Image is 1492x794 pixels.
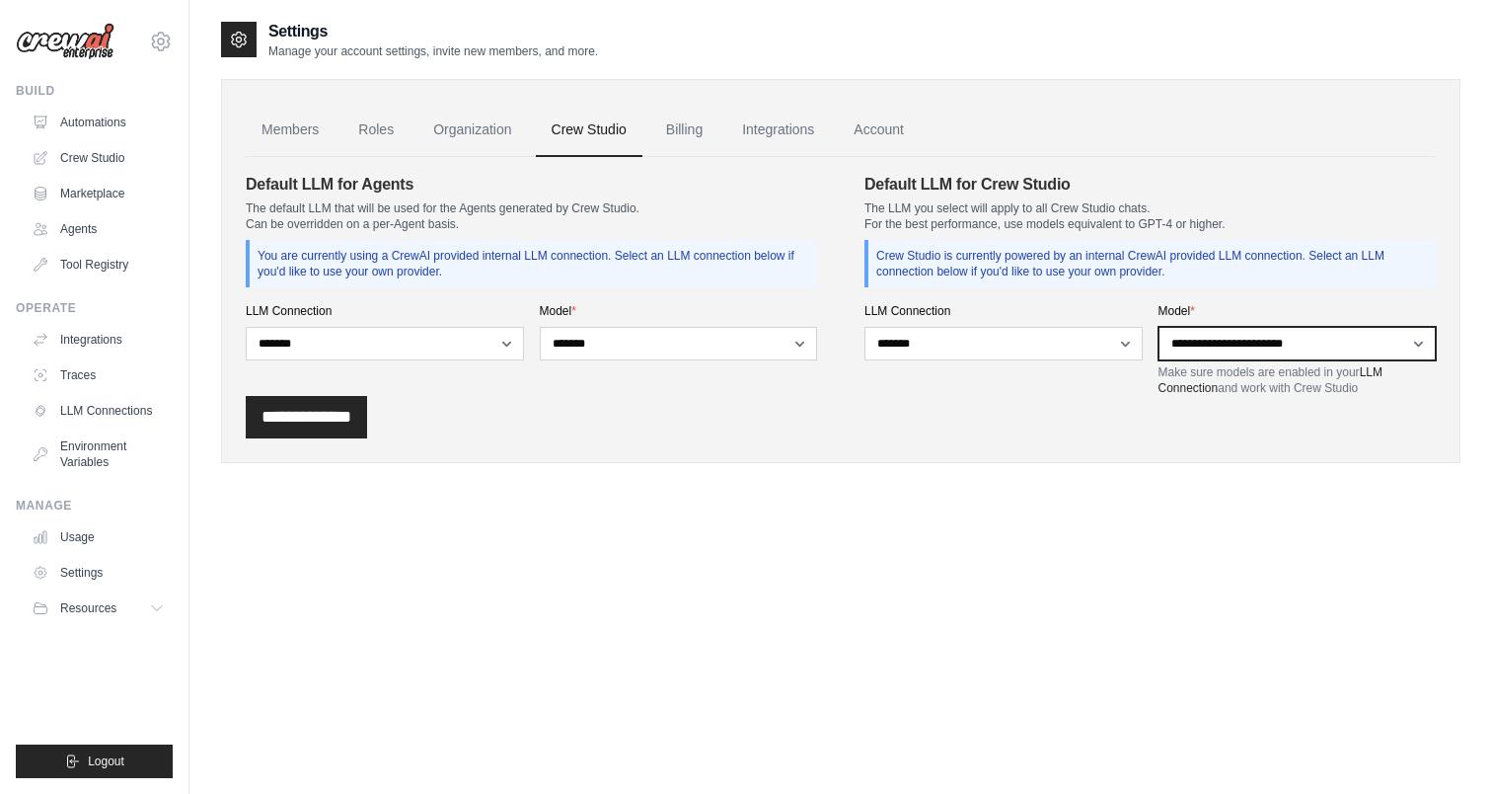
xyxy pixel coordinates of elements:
a: Crew Studio [24,142,173,174]
div: Manage [16,498,173,514]
a: Usage [24,521,173,553]
div: Build [16,83,173,99]
button: Resources [24,593,173,624]
a: Roles [342,104,410,157]
div: Operate [16,300,173,316]
a: Integrations [24,324,173,356]
a: Billing [650,104,718,157]
iframe: Chat Widget [1393,699,1492,794]
h4: Default LLM for Crew Studio [864,173,1436,197]
h4: Default LLM for Agents [246,173,817,197]
a: Settings [24,557,173,589]
span: Resources [60,600,116,616]
p: Manage your account settings, invite new members, and more. [268,43,598,59]
a: Agents [24,213,173,245]
label: Model [1158,303,1437,319]
label: LLM Connection [864,303,1143,319]
a: Organization [417,104,527,157]
p: Crew Studio is currently powered by an internal CrewAI provided LLM connection. Select an LLM con... [876,248,1428,279]
p: You are currently using a CrewAI provided internal LLM connection. Select an LLM connection below... [258,248,809,279]
label: Model [540,303,818,319]
a: Tool Registry [24,249,173,280]
a: LLM Connections [24,395,173,427]
a: Traces [24,359,173,391]
p: The default LLM that will be used for the Agents generated by Crew Studio. Can be overridden on a... [246,200,817,232]
a: Integrations [726,104,830,157]
a: LLM Connection [1158,365,1382,395]
a: Account [838,104,920,157]
button: Logout [16,745,173,778]
img: Logo [16,23,114,60]
label: LLM Connection [246,303,524,319]
a: Automations [24,107,173,138]
a: Members [246,104,335,157]
h2: Settings [268,20,598,43]
span: Logout [88,754,124,769]
a: Crew Studio [536,104,642,157]
p: Make sure models are enabled in your and work with Crew Studio [1158,364,1437,396]
a: Marketplace [24,178,173,209]
p: The LLM you select will apply to all Crew Studio chats. For the best performance, use models equi... [864,200,1436,232]
a: Environment Variables [24,431,173,478]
